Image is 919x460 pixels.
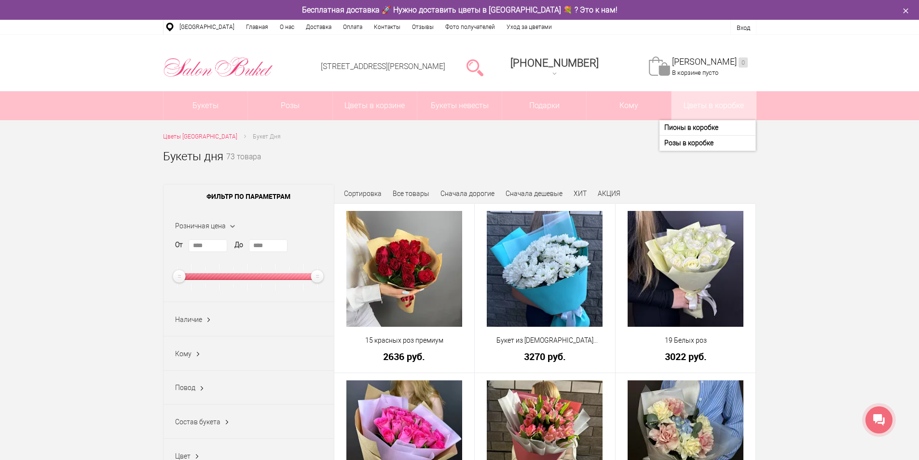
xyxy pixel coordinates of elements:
img: Букет из хризантем кустовых [487,211,603,327]
a: Розы [248,91,332,120]
a: Фото получателей [439,20,501,34]
img: 19 Белых роз [628,211,743,327]
a: Букеты [164,91,248,120]
span: В корзине пусто [672,69,718,76]
a: Цветы в коробке [672,91,756,120]
a: Сначала дорогие [440,190,494,197]
a: Сначала дешевые [506,190,562,197]
a: Главная [240,20,274,34]
a: Все товары [393,190,429,197]
a: 3022 руб. [622,351,750,362]
a: [STREET_ADDRESS][PERSON_NAME] [321,62,445,71]
label: От [175,240,183,250]
div: Бесплатная доставка 🚀 Нужно доставить цветы в [GEOGRAPHIC_DATA] 💐 ? Это к нам! [156,5,764,15]
span: Кому [587,91,671,120]
a: ХИТ [574,190,587,197]
span: Наличие [175,316,202,323]
label: До [234,240,243,250]
a: Вход [737,24,750,31]
h1: Букеты дня [163,148,223,165]
a: О нас [274,20,300,34]
a: АКЦИЯ [598,190,620,197]
a: [PERSON_NAME] [672,56,748,68]
a: Пионы в коробке [659,120,755,135]
a: Контакты [368,20,406,34]
a: Подарки [502,91,587,120]
span: Повод [175,384,195,391]
a: Оплата [337,20,368,34]
a: 2636 руб. [341,351,468,362]
a: Букеты невесты [417,91,502,120]
span: Букет Дня [253,133,281,140]
a: 19 Белых роз [622,335,750,346]
span: Цветы [GEOGRAPHIC_DATA] [163,133,237,140]
a: Цветы [GEOGRAPHIC_DATA] [163,132,237,142]
a: 3270 руб. [481,351,609,362]
a: [PHONE_NUMBER] [505,54,604,81]
a: Цветы в корзине [333,91,417,120]
span: Цвет [175,452,191,460]
span: Кому [175,350,192,358]
span: Фильтр по параметрам [164,184,334,209]
ins: 0 [739,57,748,68]
span: Сортировка [344,190,382,197]
span: [PHONE_NUMBER] [510,57,599,69]
a: Букет из [DEMOGRAPHIC_DATA] кустовых [481,335,609,346]
a: 15 красных роз премиум [341,335,468,346]
a: Доставка [300,20,337,34]
small: 73 товара [226,153,261,177]
a: Уход за цветами [501,20,558,34]
img: 15 красных роз премиум [346,211,462,327]
a: Розы в коробке [659,136,755,151]
span: Розничная цена [175,222,226,230]
a: [GEOGRAPHIC_DATA] [174,20,240,34]
img: Цветы Нижний Новгород [163,55,274,80]
a: Отзывы [406,20,439,34]
span: Состав букета [175,418,220,426]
